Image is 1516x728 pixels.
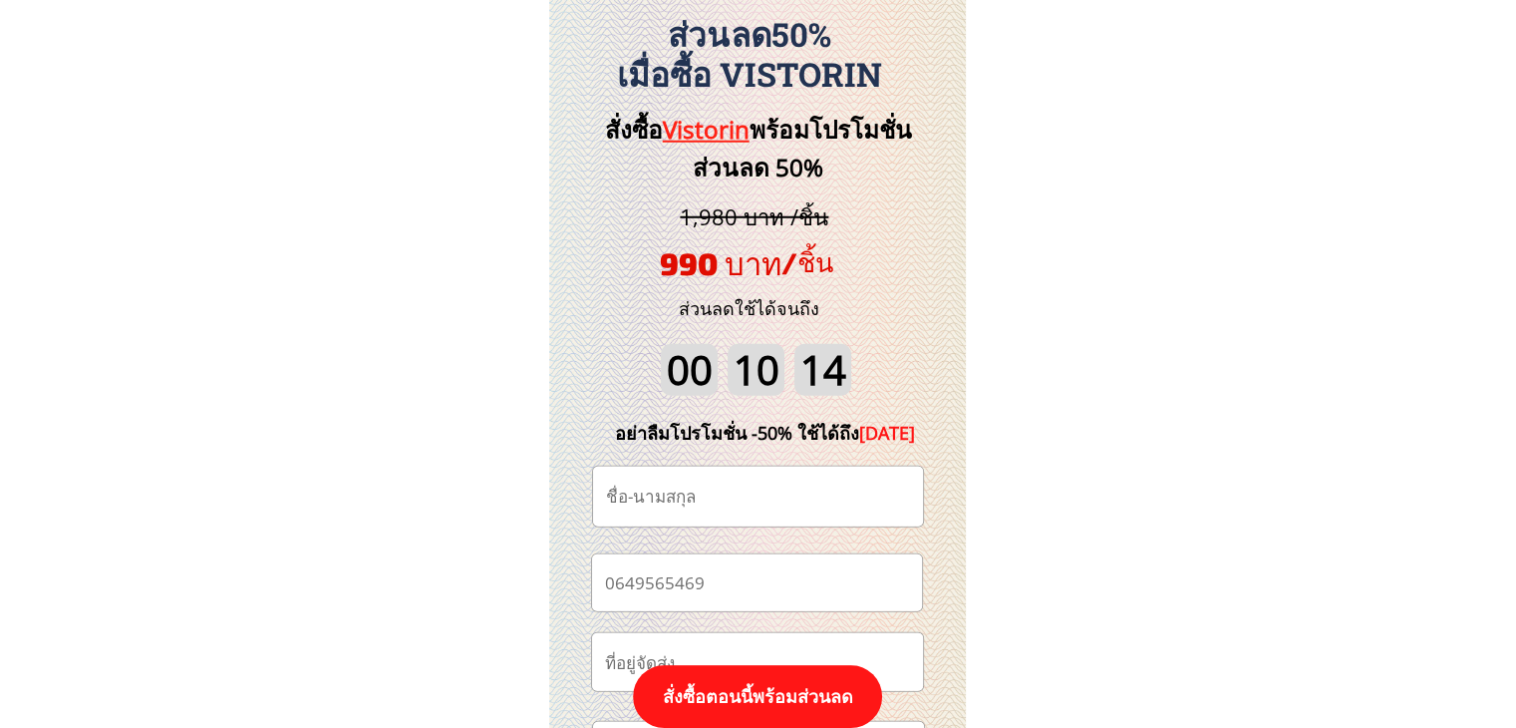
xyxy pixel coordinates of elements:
h3: ส่วนลด50% เมื่อซื้อ Vistorin [538,15,961,94]
h3: ส่วนลดใช้ได้จนถึง [652,294,846,323]
div: อย่าลืมโปรโมชั่น -50% ใช้ได้ถึง [585,419,946,448]
span: [DATE] [859,421,915,445]
input: เบอร์โทรศัพท์ [600,554,914,611]
span: 1,980 บาท /ชิ้น [680,201,828,231]
span: Vistorin [663,113,750,146]
input: ชื่อ-นามสกุล [601,467,915,527]
span: /ชิ้น [781,245,833,277]
p: สั่งซื้อตอนนี้พร้อมส่วนลด [633,665,882,728]
h3: สั่งซื้อ พร้อมโปรโมชั่นส่วนลด 50% [571,111,945,187]
input: ที่อยู่จัดส่ง [600,633,915,691]
span: 990 บาท [660,244,781,281]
